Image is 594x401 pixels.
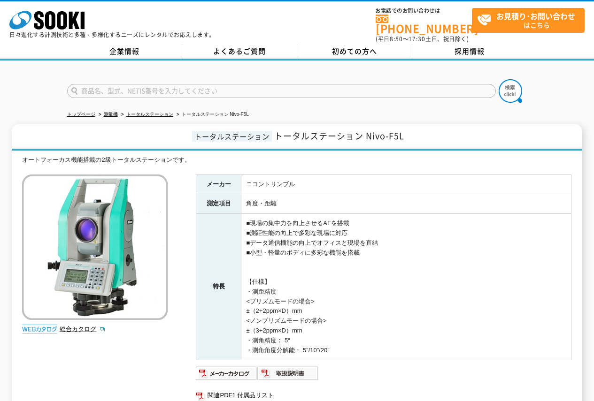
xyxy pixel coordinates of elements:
[390,35,403,43] span: 8:50
[376,8,472,14] span: お電話でのお問い合わせは
[332,46,377,56] span: 初めての方へ
[192,131,272,142] span: トータルステーション
[126,112,173,117] a: トータルステーション
[241,214,571,360] td: ■現場の集中力を向上させるAFを搭載 ■測距性能の向上で多彩な現場に対応 ■データ通信機能の向上でオフィスと現場を直結 ■小型・軽量のボディに多彩な機能を搭載 【仕様】 ・測距精度 <プリズムモ...
[274,129,404,142] span: トータルステーション Nivo-F5L
[104,112,118,117] a: 測量機
[22,174,168,320] img: トータルステーション Nivo-F5L
[496,10,575,22] strong: お見積り･お問い合わせ
[477,8,584,32] span: はこちら
[376,35,469,43] span: (平日 ～ 土日、祝日除く)
[297,45,412,59] a: 初めての方へ
[67,84,496,98] input: 商品名、型式、NETIS番号を入力してください
[22,155,571,165] div: オートフォーカス機能搭載の2級トータルステーションです。
[257,366,319,381] img: 取扱説明書
[376,15,472,34] a: [PHONE_NUMBER]
[175,110,249,120] li: トータルステーション Nivo-F5L
[409,35,425,43] span: 17:30
[22,325,57,334] img: webカタログ
[196,366,257,381] img: メーカーカタログ
[67,45,182,59] a: 企業情報
[60,325,106,333] a: 総合カタログ
[412,45,527,59] a: 採用情報
[472,8,585,33] a: お見積り･お問い合わせはこちら
[241,194,571,214] td: 角度・距離
[499,79,522,103] img: btn_search.png
[182,45,297,59] a: よくあるご質問
[9,32,215,38] p: 日々進化する計測技術と多種・多様化するニーズにレンタルでお応えします。
[196,174,241,194] th: メーカー
[257,372,319,379] a: 取扱説明書
[196,372,257,379] a: メーカーカタログ
[241,174,571,194] td: ニコントリンブル
[196,214,241,360] th: 特長
[67,112,95,117] a: トップページ
[196,194,241,214] th: 測定項目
